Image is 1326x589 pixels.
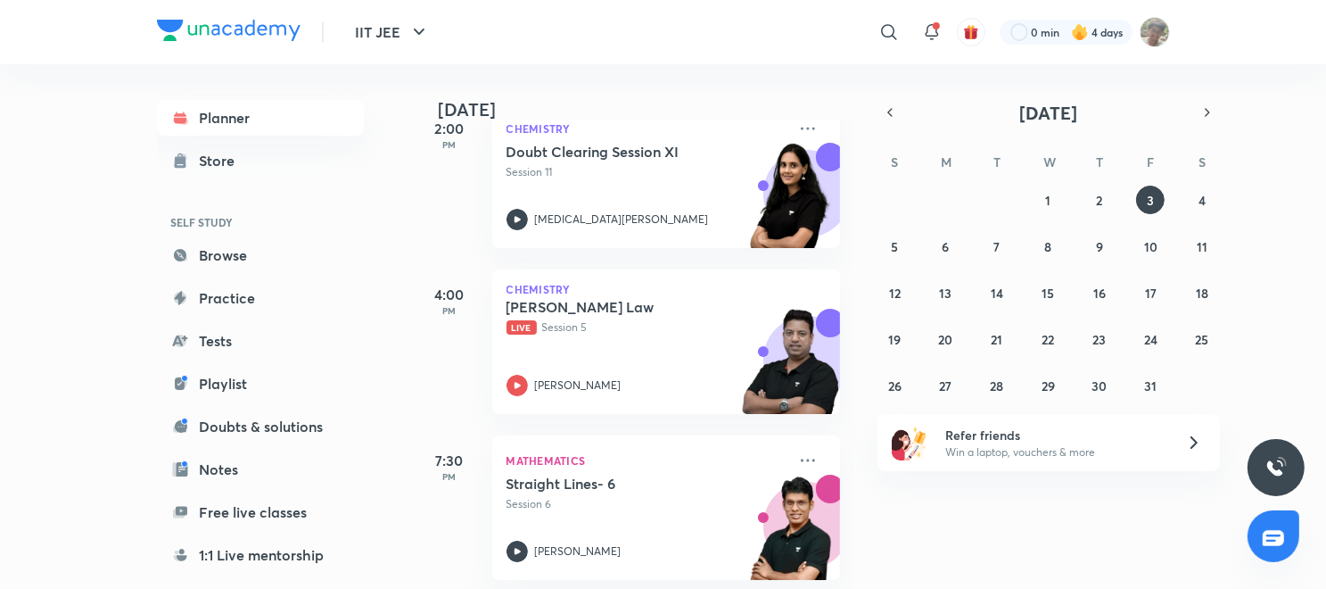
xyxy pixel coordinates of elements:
[1188,232,1216,261] button: October 11, 2025
[157,207,364,237] h6: SELF STUDY
[157,143,364,178] a: Store
[414,471,485,482] p: PM
[940,377,952,394] abbr: October 27, 2025
[880,325,909,353] button: October 19, 2025
[1019,101,1077,125] span: [DATE]
[880,232,909,261] button: October 5, 2025
[1140,17,1170,47] img: Shashwat Mathur
[157,280,364,316] a: Practice
[983,371,1011,400] button: October 28, 2025
[1136,371,1165,400] button: October 31, 2025
[157,452,364,487] a: Notes
[1188,278,1216,307] button: October 18, 2025
[742,143,840,266] img: unacademy
[1034,186,1062,214] button: October 1, 2025
[1136,232,1165,261] button: October 10, 2025
[1198,192,1206,209] abbr: October 4, 2025
[991,285,1003,302] abbr: October 14, 2025
[535,543,622,560] p: [PERSON_NAME]
[414,118,485,139] h5: 2:00
[1096,238,1103,255] abbr: October 9, 2025
[507,496,787,512] p: Session 6
[507,319,787,336] p: Session 5
[1096,192,1102,209] abbr: October 2, 2025
[157,537,364,573] a: 1:1 Live mentorship
[939,331,953,348] abbr: October 20, 2025
[1144,331,1157,348] abbr: October 24, 2025
[963,24,979,40] img: avatar
[1265,457,1287,478] img: ttu
[983,325,1011,353] button: October 21, 2025
[888,377,902,394] abbr: October 26, 2025
[1091,377,1107,394] abbr: October 30, 2025
[1197,238,1207,255] abbr: October 11, 2025
[945,426,1165,444] h6: Refer friends
[1085,232,1114,261] button: October 9, 2025
[157,323,364,359] a: Tests
[889,285,901,302] abbr: October 12, 2025
[1045,192,1050,209] abbr: October 1, 2025
[414,450,485,471] h5: 7:30
[902,100,1195,125] button: [DATE]
[892,425,927,460] img: referral
[891,238,898,255] abbr: October 5, 2025
[414,139,485,150] p: PM
[983,278,1011,307] button: October 14, 2025
[1188,325,1216,353] button: October 25, 2025
[157,100,364,136] a: Planner
[439,99,858,120] h4: [DATE]
[507,320,537,335] span: Live
[1085,371,1114,400] button: October 30, 2025
[157,237,364,273] a: Browse
[414,305,485,316] p: PM
[157,366,364,402] a: Playlist
[1034,232,1062,261] button: October 8, 2025
[994,238,1001,255] abbr: October 7, 2025
[888,331,901,348] abbr: October 19, 2025
[742,309,840,432] img: unacademy
[1145,285,1157,302] abbr: October 17, 2025
[932,278,960,307] button: October 13, 2025
[1085,325,1114,353] button: October 23, 2025
[507,143,729,161] h5: Doubt Clearing Session XI
[1042,377,1055,394] abbr: October 29, 2025
[1198,153,1206,170] abbr: Saturday
[507,164,787,180] p: Session 11
[945,444,1165,460] p: Win a laptop, vouchers & more
[1147,192,1154,209] abbr: October 3, 2025
[943,238,950,255] abbr: October 6, 2025
[1136,325,1165,353] button: October 24, 2025
[507,450,787,471] p: Mathematics
[1147,153,1154,170] abbr: Friday
[991,377,1004,394] abbr: October 28, 2025
[1144,238,1157,255] abbr: October 10, 2025
[932,232,960,261] button: October 6, 2025
[932,371,960,400] button: October 27, 2025
[414,284,485,305] h5: 4:00
[940,285,952,302] abbr: October 13, 2025
[1034,371,1062,400] button: October 29, 2025
[957,18,985,46] button: avatar
[200,150,246,171] div: Store
[992,331,1003,348] abbr: October 21, 2025
[535,212,709,228] p: [MEDICAL_DATA][PERSON_NAME]
[1093,285,1106,302] abbr: October 16, 2025
[1196,285,1208,302] abbr: October 18, 2025
[507,298,729,316] h5: Dalton's Law
[1136,186,1165,214] button: October 3, 2025
[1195,331,1208,348] abbr: October 25, 2025
[1085,278,1114,307] button: October 16, 2025
[1042,285,1054,302] abbr: October 15, 2025
[983,232,1011,261] button: October 7, 2025
[157,409,364,444] a: Doubts & solutions
[932,325,960,353] button: October 20, 2025
[891,153,898,170] abbr: Sunday
[1044,238,1051,255] abbr: October 8, 2025
[157,20,301,46] a: Company Logo
[507,284,826,294] p: Chemistry
[507,118,787,139] p: Chemistry
[880,371,909,400] button: October 26, 2025
[1136,278,1165,307] button: October 17, 2025
[1042,331,1054,348] abbr: October 22, 2025
[1085,186,1114,214] button: October 2, 2025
